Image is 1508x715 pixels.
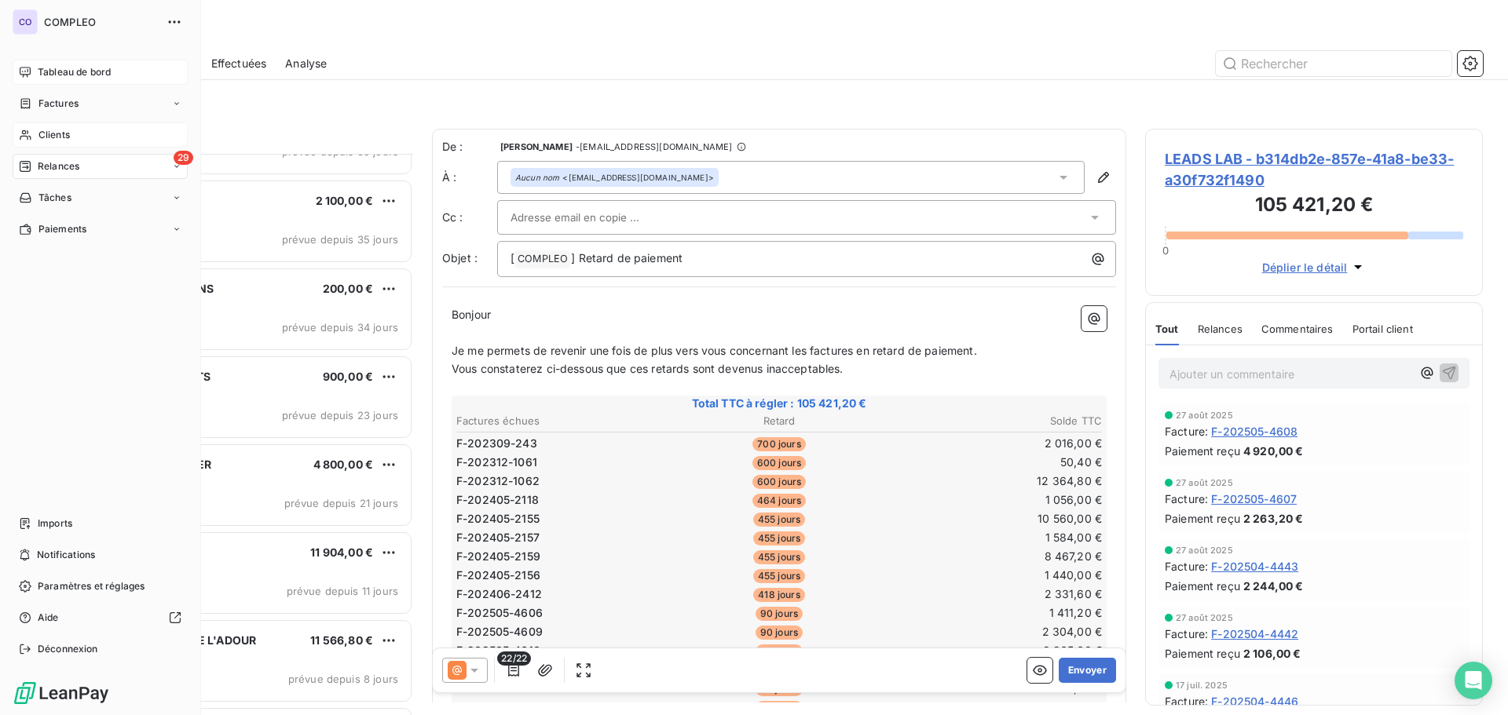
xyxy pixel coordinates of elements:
span: LEADS LAB - b314db2e-857e-41a8-be33-a30f732f1490 [1165,148,1463,191]
span: Total TTC à régler : 105 421,20 € [454,396,1104,411]
span: Facture : [1165,423,1208,440]
span: F-202405-2157 [456,530,540,545]
div: CO [13,9,38,35]
span: Je me permets de revenir une fois de plus vers vous concernant les factures en retard de paiement. [452,344,977,357]
span: Effectuées [211,56,267,71]
div: Open Intercom Messenger [1455,662,1492,699]
span: F-202504-4443 [1211,558,1298,575]
span: Paiement reçu [1165,578,1240,594]
span: 11 904,00 € [310,545,373,559]
span: F-202504-4446 [1211,693,1298,710]
span: Facture : [1165,693,1208,710]
span: Facture : [1165,558,1208,575]
span: Imports [38,516,72,531]
span: - [EMAIL_ADDRESS][DOMAIN_NAME] [576,142,732,151]
span: Facture : [1165,626,1208,642]
span: Paiement reçu [1165,510,1240,527]
span: F-202505-4606 [456,605,543,621]
span: 2 263,20 € [1243,510,1304,527]
td: 2 016,00 € [888,435,1103,452]
span: Relances [38,159,79,173]
span: 4 800,00 € [313,458,374,471]
span: prévue depuis 11 jours [287,585,398,597]
span: De : [442,139,497,155]
span: 27 août 2025 [1176,545,1233,555]
span: 2 244,00 € [1243,578,1304,594]
img: Logo LeanPay [13,680,110,706]
span: 22/22 [497,651,531,666]
span: Déconnexion [38,642,98,656]
span: COMPLEO [44,16,157,28]
span: F-202505-4610 [456,643,540,658]
span: F-202405-2159 [456,549,540,564]
span: F-202309-243 [456,436,537,451]
span: Portail client [1352,323,1413,335]
span: Facture : [1165,491,1208,507]
a: Aide [13,605,188,630]
span: prévue depuis 8 jours [288,673,398,685]
span: 455 jours [753,513,805,527]
span: Paiement reçu [1165,645,1240,662]
span: 418 jours [753,588,804,602]
span: 464 jours [752,494,806,508]
span: COMPLEO [515,250,570,268]
input: Adresse email en copie ... [511,206,679,229]
span: 4 920,00 € [1243,443,1304,459]
button: Envoyer [1059,658,1116,683]
div: grid [75,154,413,715]
span: Analyse [285,56,327,71]
span: prévue depuis 23 jours [282,409,398,421]
span: Paiements [38,222,86,236]
span: 900,00 € [323,370,373,383]
span: F-202405-2155 [456,511,540,527]
span: Notifications [37,548,95,562]
td: 2 331,60 € [888,585,1103,603]
span: Clients [38,128,70,142]
th: Factures échues [456,413,670,429]
span: F-202312-1062 [456,473,540,489]
span: Objet : [442,251,478,264]
span: prévue depuis 34 jours [282,321,398,334]
span: Déplier le détail [1262,259,1348,275]
span: 27 août 2025 [1176,613,1233,622]
th: Solde TTC [888,413,1103,429]
span: F-202506-4817 [456,699,540,715]
th: Retard [672,413,886,429]
td: 50,40 € [888,454,1103,471]
span: 200,00 € [323,282,373,295]
span: 90 jours [756,644,803,658]
td: 12 364,80 € [888,472,1103,490]
td: 1 440,00 € [888,567,1103,584]
span: Vous constaterez ci-dessous que ces retards sont devenus inacceptables. [452,362,844,375]
span: [ [511,251,514,264]
td: 1 056,00 € [888,491,1103,509]
label: À : [442,170,497,185]
span: F-202505-4608 [1211,423,1298,440]
span: 29 [174,151,193,165]
label: Cc : [442,210,497,225]
span: Bonjour [452,308,491,321]
span: Paramètres et réglages [38,579,145,593]
span: 600 jours [752,456,806,470]
span: F-202405-2118 [456,492,539,508]
em: Aucun nom [515,172,559,183]
span: 11 566,80 € [310,633,373,647]
span: 17 juil. 2025 [1176,680,1228,690]
h3: 105 421,20 € [1165,191,1463,222]
span: Commentaires [1261,323,1334,335]
span: F-202405-2156 [456,567,540,583]
span: 455 jours [753,531,805,545]
td: 8 265,60 € [888,642,1103,659]
span: 27 août 2025 [1176,478,1233,487]
input: Rechercher [1216,51,1451,76]
td: 2 304,00 € [888,623,1103,640]
span: ] Retard de paiement [571,251,683,264]
span: 2 100,00 € [316,194,374,207]
span: 455 jours [753,569,805,583]
span: 455 jours [753,550,805,564]
td: 1 411,20 € [888,604,1103,622]
div: <[EMAIL_ADDRESS][DOMAIN_NAME]> [515,172,714,183]
td: 1 584,00 € [888,529,1103,546]
span: 600 jours [752,475,806,489]
span: prévue depuis 21 jours [284,497,398,509]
